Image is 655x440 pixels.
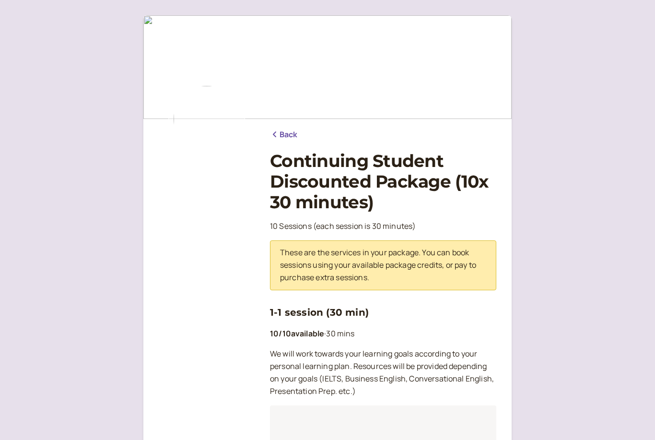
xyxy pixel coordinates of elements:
b: 10 / 10 available [270,328,324,339]
a: Back [270,129,298,141]
p: 30 mins [270,328,496,340]
h3: 1-1 session (30 min) [270,305,496,320]
p: 10 Sessions (each session is 30 minutes) [270,220,496,233]
span: · [324,328,326,339]
p: These are the services in your package. You can book sessions using your available package credit... [280,247,486,284]
p: We will work towards your learning goals according to your personal learning plan. Resources will... [270,348,496,398]
h1: Continuing Student Discounted Package (10x 30 minutes) [270,151,496,213]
